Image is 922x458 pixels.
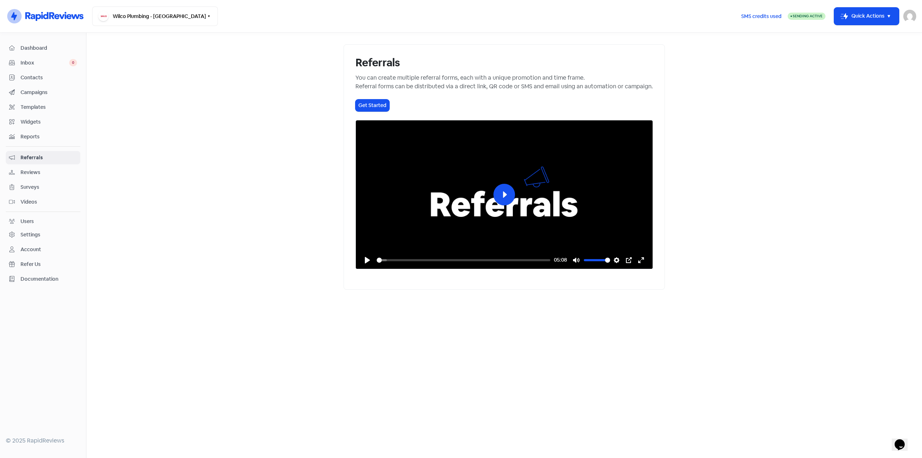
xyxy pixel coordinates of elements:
[21,118,77,126] span: Widgets
[6,181,80,194] a: Surveys
[6,195,80,209] a: Videos
[377,257,550,264] input: Seek
[21,44,77,52] span: Dashboard
[21,89,77,96] span: Campaigns
[21,275,77,283] span: Documentation
[355,99,389,111] button: Get Started
[6,71,80,84] a: Contacts
[21,103,77,111] span: Templates
[6,56,80,70] a: Inbox 0
[355,56,653,69] h1: Referrals
[21,246,41,253] div: Account
[903,10,916,23] img: User
[892,429,915,451] iframe: chat widget
[21,133,77,141] span: Reports
[741,13,782,20] span: SMS credits used
[6,151,80,164] a: Referrals
[793,14,823,18] span: Sending Active
[6,272,80,286] a: Documentation
[6,258,80,271] a: Refer Us
[788,12,825,21] a: Sending Active
[834,8,899,25] button: Quick Actions
[6,215,80,228] a: Users
[6,86,80,99] a: Campaigns
[21,169,77,176] span: Reviews
[69,59,77,66] span: 0
[6,228,80,241] a: Settings
[6,115,80,129] a: Widgets
[6,166,80,179] a: Reviews
[21,154,77,161] span: Referrals
[6,436,80,445] div: © 2025 RapidReviews
[21,74,77,81] span: Contacts
[21,261,77,268] span: Refer Us
[362,254,373,266] button: Play
[735,12,788,19] a: SMS credits used
[6,243,80,256] a: Account
[21,198,77,206] span: Videos
[21,218,34,225] div: Users
[584,257,610,264] input: Volume
[355,74,653,91] div: You can create multiple referral forms, each with a unique promotion and time frame. Referral for...
[493,184,515,205] button: Play
[6,101,80,114] a: Templates
[21,183,77,191] span: Surveys
[21,231,40,239] div: Settings
[6,41,80,55] a: Dashboard
[554,256,567,264] div: Current time
[6,130,80,143] a: Reports
[92,6,218,26] button: Wilco Plumbing - [GEOGRAPHIC_DATA]
[21,59,69,67] span: Inbox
